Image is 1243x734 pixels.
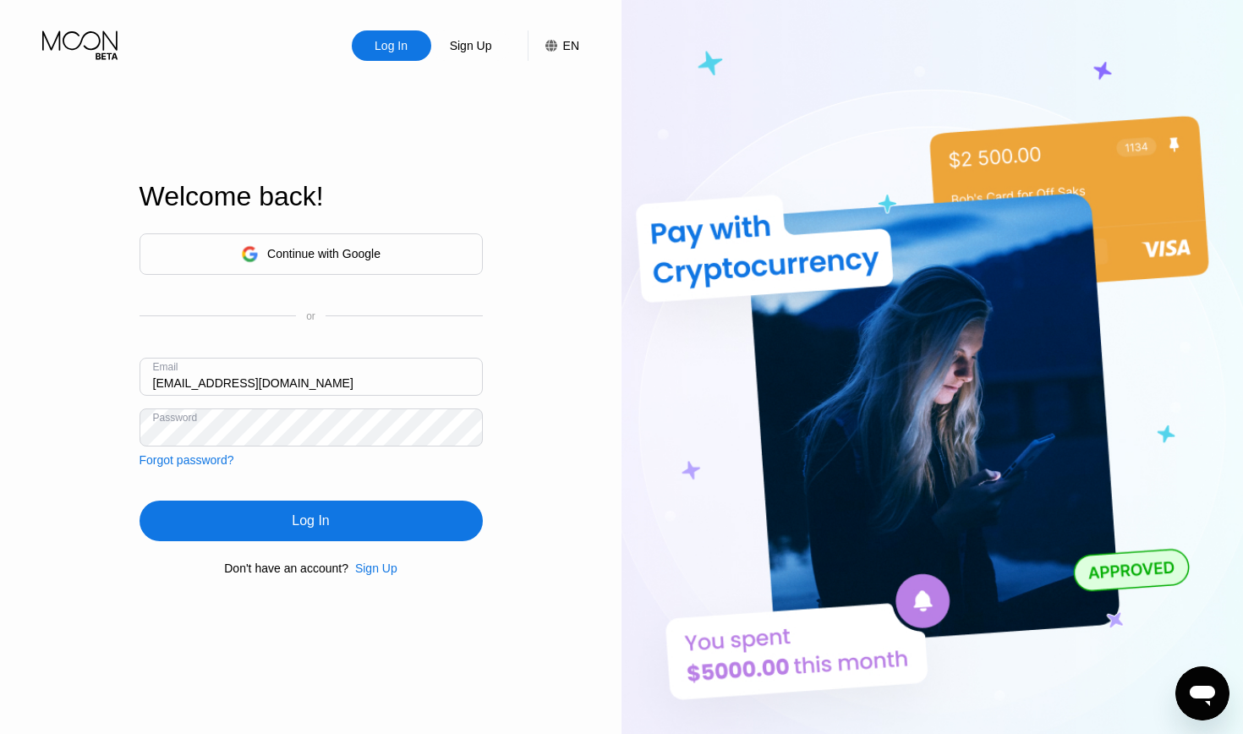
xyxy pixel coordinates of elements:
[528,30,579,61] div: EN
[355,561,397,575] div: Sign Up
[153,361,178,373] div: Email
[140,233,483,275] div: Continue with Google
[373,37,409,54] div: Log In
[292,512,329,529] div: Log In
[348,561,397,575] div: Sign Up
[431,30,511,61] div: Sign Up
[448,37,494,54] div: Sign Up
[563,39,579,52] div: EN
[267,247,381,260] div: Continue with Google
[140,453,234,467] div: Forgot password?
[140,181,483,212] div: Welcome back!
[1175,666,1229,720] iframe: Button to launch messaging window
[140,501,483,541] div: Log In
[306,310,315,322] div: or
[352,30,431,61] div: Log In
[153,412,198,424] div: Password
[224,561,348,575] div: Don't have an account?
